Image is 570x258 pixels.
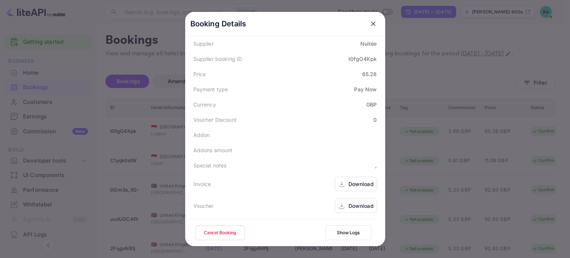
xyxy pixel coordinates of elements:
[193,55,242,63] div: Supplier booking ID
[193,202,214,210] div: Voucher
[367,17,380,30] button: close
[193,131,210,139] div: Addon
[360,40,377,48] div: Nuitée
[348,180,374,188] div: Download
[375,161,377,169] div: ,
[362,70,377,78] div: 65.28
[354,85,377,93] div: Pay Now
[325,225,371,240] button: Show Logs
[348,55,377,63] div: t0fgO4Kpk
[366,101,377,108] div: GBP
[193,40,214,48] div: Supplier
[193,161,227,169] div: Special notes
[193,116,237,124] div: Voucher Discount
[196,225,245,240] button: Cancel Booking
[193,70,206,78] div: Price
[348,202,374,210] div: Download
[193,85,228,93] div: Payment type
[373,116,377,124] div: 0
[193,146,233,154] div: Addons amount
[193,101,216,108] div: Currency
[193,180,211,188] div: Invoice
[190,18,246,29] p: Booking Details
